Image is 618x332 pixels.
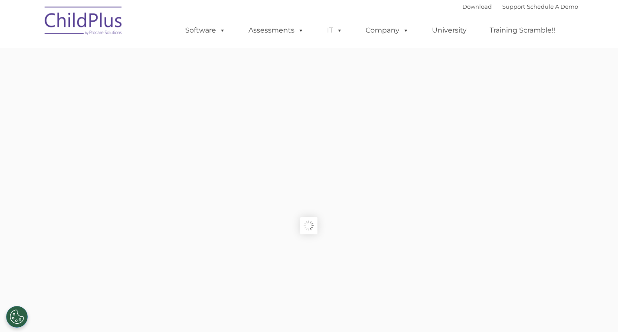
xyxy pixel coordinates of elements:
a: IT [318,22,351,39]
button: Cookies Settings [6,306,28,328]
a: Support [502,3,525,10]
a: Download [462,3,492,10]
font: | [462,3,578,10]
a: Training Scramble!! [481,22,564,39]
a: Company [357,22,418,39]
a: Schedule A Demo [527,3,578,10]
a: Assessments [240,22,313,39]
a: Software [177,22,234,39]
img: ChildPlus by Procare Solutions [40,0,127,44]
a: University [423,22,475,39]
